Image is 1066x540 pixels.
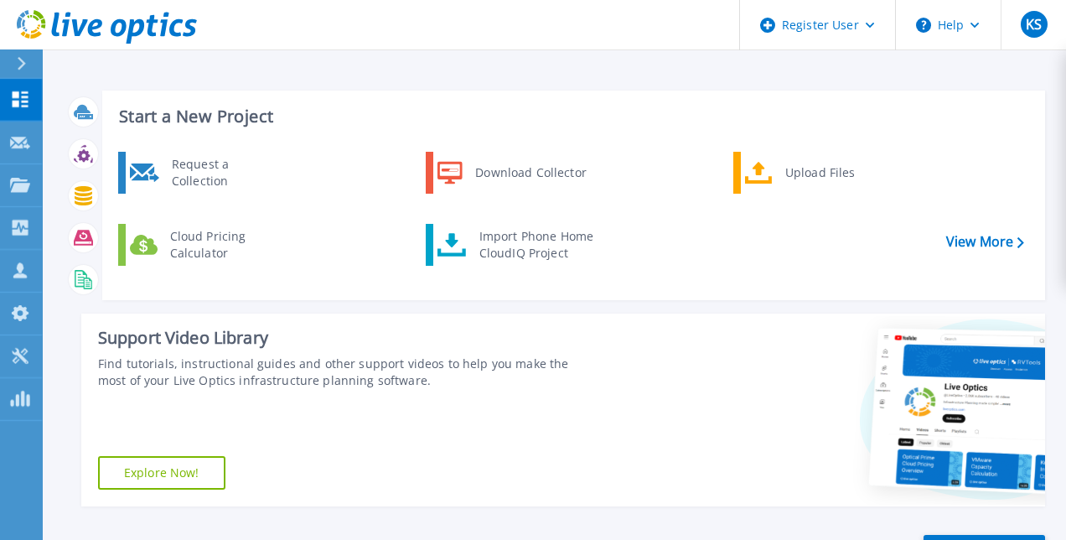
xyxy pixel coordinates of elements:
a: Request a Collection [118,152,290,194]
div: Import Phone Home CloudIQ Project [471,228,602,262]
div: Request a Collection [163,156,286,190]
div: Find tutorials, instructional guides and other support videos to help you make the most of your L... [98,356,599,389]
div: Download Collector [467,156,593,190]
div: Cloud Pricing Calculator [162,228,286,262]
span: KS [1026,18,1042,31]
div: Upload Files [777,156,901,190]
a: Upload Files [733,152,905,194]
h3: Start a New Project [119,107,1023,126]
a: View More [946,234,1024,250]
a: Explore Now! [98,456,225,490]
a: Cloud Pricing Calculator [118,224,290,266]
div: Support Video Library [98,327,599,349]
a: Download Collector [426,152,598,194]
